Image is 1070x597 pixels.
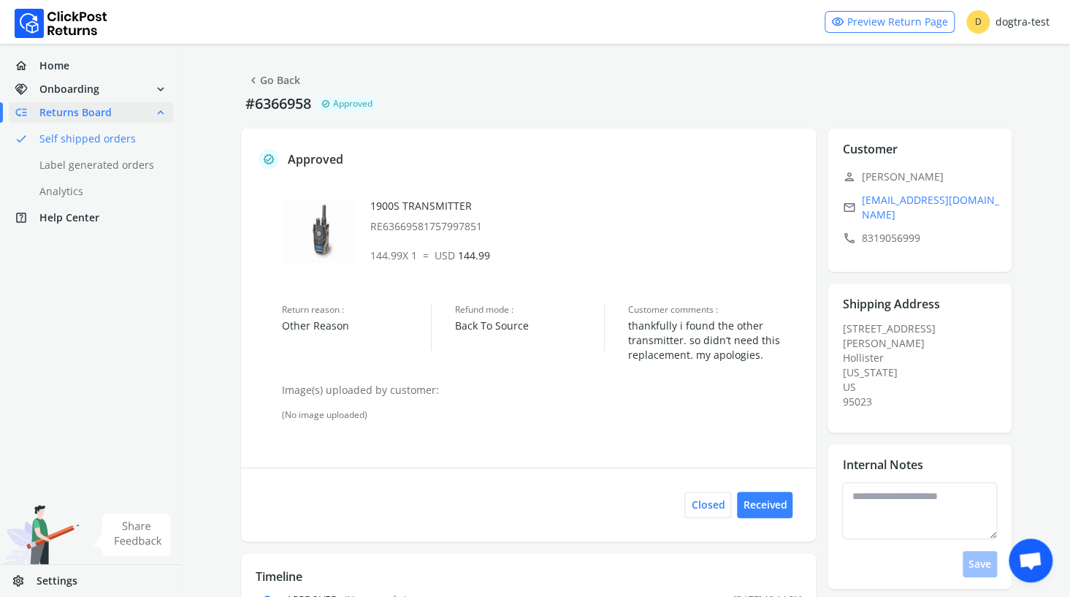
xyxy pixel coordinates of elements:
span: help_center [15,208,39,228]
p: Internal Notes [842,456,922,474]
div: 95023 [842,395,1006,409]
button: chevron_leftGo Back [241,67,306,94]
p: [PERSON_NAME] [842,167,1006,187]
span: Return reason : [282,304,431,316]
span: low_priority [15,102,39,123]
a: visibilityPreview Return Page [825,11,955,33]
p: RE63669581757997851 [370,219,802,234]
span: Back To Source [455,319,604,333]
div: Hollister [842,351,1006,365]
div: (No image uploaded) [282,409,801,421]
span: expand_more [154,79,167,99]
button: Received [737,492,792,518]
div: dogtra-test [966,10,1050,34]
span: email [842,197,855,218]
a: email[EMAIL_ADDRESS][DOMAIN_NAME] [842,193,1006,222]
span: call [842,228,855,248]
a: doneSelf shipped orders [9,129,191,149]
span: Onboarding [39,82,99,96]
span: Other Reason [282,319,431,333]
span: settings [12,571,37,591]
a: help_centerHelp Center [9,208,173,228]
span: handshake [15,79,39,99]
span: verified [263,151,275,168]
span: done [15,129,28,149]
img: row_image [282,199,355,263]
span: Home [39,58,69,73]
span: Help Center [39,210,99,225]
span: Refund mode : [455,304,604,316]
p: Shipping Address [842,295,939,313]
span: Returns Board [39,105,112,120]
img: share feedback [91,513,171,556]
p: Customer [842,140,897,158]
p: Image(s) uploaded by customer: [282,383,801,398]
span: expand_less [154,102,167,123]
span: Customer comments : [628,304,801,316]
div: [STREET_ADDRESS][PERSON_NAME] [842,322,1006,409]
button: Closed [684,492,731,518]
div: Open chat [1009,539,1052,582]
span: home [15,56,39,76]
p: Timeline [256,568,801,585]
span: D [966,10,990,34]
p: 144.99 X 1 [370,248,802,263]
div: 1900S TRANSMITTER [370,199,802,234]
span: = [423,248,429,262]
span: Settings [37,574,77,588]
span: USD [435,248,455,262]
span: chevron_left [247,70,260,91]
span: verified [321,98,330,110]
a: homeHome [9,56,173,76]
p: #6366958 [241,94,316,114]
span: Approved [333,98,372,110]
a: Analytics [9,181,191,202]
span: visibility [831,12,844,32]
div: US [842,380,1006,395]
p: Approved [288,151,343,168]
button: Save [963,551,997,577]
img: Logo [15,9,107,38]
span: 144.99 [435,248,490,262]
a: Label generated orders [9,155,191,175]
p: 8319056999 [842,228,1006,248]
span: thankfully i found the other transmitter. so didn’t need this replacement. my apologies. [628,319,801,362]
a: Go Back [247,70,300,91]
div: [US_STATE] [842,365,1006,380]
span: person [842,167,855,187]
